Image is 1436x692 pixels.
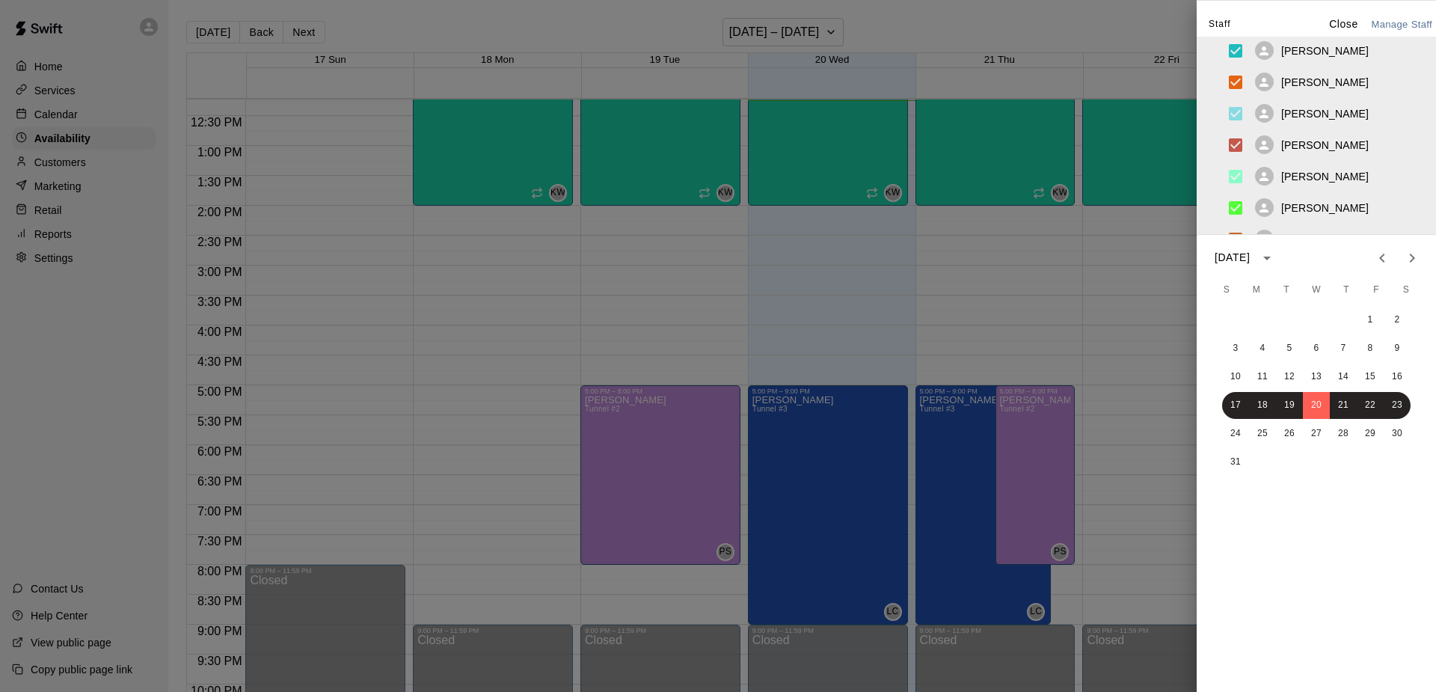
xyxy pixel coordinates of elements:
button: 10 [1222,364,1249,391]
button: calendar view is open, switch to year view [1254,245,1280,271]
span: Saturday [1393,275,1420,305]
button: 14 [1330,364,1357,391]
button: Manage Staff [1367,13,1436,37]
button: 31 [1222,449,1249,476]
button: Previous month [1367,243,1397,273]
p: [PERSON_NAME] [1281,138,1369,153]
span: Friday [1363,275,1390,305]
button: 29 [1357,420,1384,447]
button: 28 [1330,420,1357,447]
button: 17 [1222,392,1249,419]
button: 20 [1303,392,1330,419]
button: 30 [1384,420,1411,447]
button: 15 [1357,364,1384,391]
button: 23 [1384,392,1411,419]
p: [PERSON_NAME] [1281,43,1369,58]
button: 12 [1276,364,1303,391]
button: 22 [1357,392,1384,419]
button: 6 [1303,335,1330,362]
button: 27 [1303,420,1330,447]
button: 7 [1330,335,1357,362]
p: [PERSON_NAME] [1281,106,1369,121]
button: 3 [1222,335,1249,362]
button: 19 [1276,392,1303,419]
p: [PERSON_NAME] [1281,200,1369,215]
p: Close [1329,16,1358,32]
button: 18 [1249,392,1276,419]
button: 13 [1303,364,1330,391]
button: 8 [1357,335,1384,362]
button: 9 [1384,335,1411,362]
button: Close [1319,13,1367,35]
p: [PERSON_NAME] [1281,169,1369,184]
button: 16 [1384,364,1411,391]
span: Wednesday [1303,275,1330,305]
button: Next month [1397,243,1427,273]
button: 4 [1249,335,1276,362]
p: [PERSON_NAME] [1281,75,1369,90]
div: [DATE] [1215,250,1250,266]
button: 2 [1384,307,1411,334]
button: 26 [1276,420,1303,447]
span: Sunday [1213,275,1240,305]
span: Monday [1243,275,1270,305]
span: Tuesday [1273,275,1300,305]
button: 25 [1249,420,1276,447]
span: Staff [1209,13,1230,37]
button: 1 [1357,307,1384,334]
button: 5 [1276,335,1303,362]
span: Thursday [1333,275,1360,305]
p: [PERSON_NAME] [1281,232,1369,247]
button: 24 [1222,420,1249,447]
ul: swift facility view [1197,37,1436,234]
button: 21 [1330,392,1357,419]
button: 11 [1249,364,1276,391]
